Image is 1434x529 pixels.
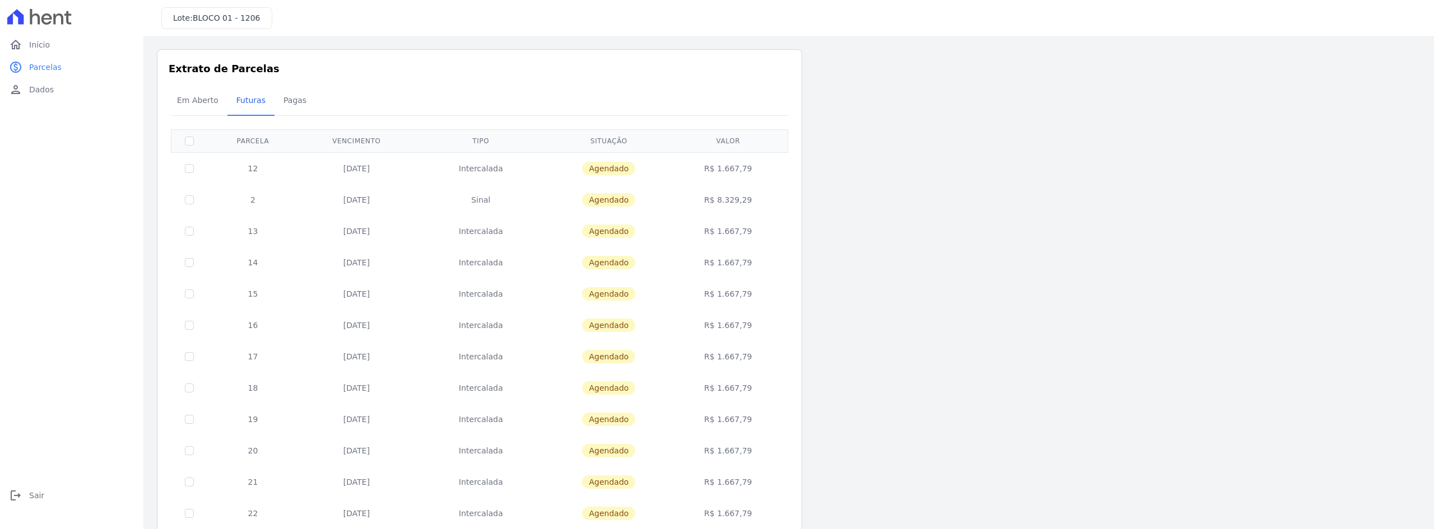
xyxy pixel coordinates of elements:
span: Agendado [582,413,635,426]
td: 2 [207,184,299,216]
a: logoutSair [4,484,139,507]
td: R$ 1.667,79 [671,498,786,529]
i: person [9,83,22,96]
span: Agendado [582,319,635,332]
td: R$ 1.667,79 [671,341,786,372]
i: home [9,38,22,52]
th: Vencimento [299,129,415,152]
td: 13 [207,216,299,247]
th: Tipo [415,129,547,152]
span: Agendado [582,507,635,520]
a: Pagas [274,87,315,116]
th: Valor [671,129,786,152]
i: paid [9,60,22,74]
a: paidParcelas [4,56,139,78]
td: [DATE] [299,247,415,278]
td: 21 [207,466,299,498]
span: Agendado [582,256,635,269]
span: Agendado [582,193,635,207]
h3: Lote: [173,12,260,24]
td: R$ 8.329,29 [671,184,786,216]
td: [DATE] [299,404,415,435]
span: Agendado [582,224,635,238]
td: [DATE] [299,310,415,341]
td: 17 [207,341,299,372]
td: R$ 1.667,79 [671,247,786,278]
td: Intercalada [415,498,547,529]
td: R$ 1.667,79 [671,466,786,498]
span: Em Aberto [170,89,225,111]
span: Pagas [277,89,313,111]
td: [DATE] [299,152,415,184]
td: [DATE] [299,372,415,404]
td: Intercalada [415,466,547,498]
td: 15 [207,278,299,310]
td: 14 [207,247,299,278]
td: [DATE] [299,278,415,310]
span: Futuras [230,89,272,111]
td: 19 [207,404,299,435]
h3: Extrato de Parcelas [169,61,790,76]
a: Em Aberto [168,87,227,116]
td: 22 [207,498,299,529]
td: [DATE] [299,341,415,372]
a: personDados [4,78,139,101]
td: Intercalada [415,247,547,278]
td: [DATE] [299,498,415,529]
span: Início [29,39,50,50]
td: 18 [207,372,299,404]
td: Intercalada [415,435,547,466]
td: [DATE] [299,184,415,216]
span: Agendado [582,444,635,457]
a: homeInício [4,34,139,56]
td: Intercalada [415,278,547,310]
td: Sinal [415,184,547,216]
td: Intercalada [415,341,547,372]
td: R$ 1.667,79 [671,216,786,247]
td: Intercalada [415,216,547,247]
th: Parcela [207,129,299,152]
td: R$ 1.667,79 [671,372,786,404]
i: logout [9,489,22,502]
td: R$ 1.667,79 [671,310,786,341]
td: 16 [207,310,299,341]
span: Parcelas [29,62,62,73]
a: Futuras [227,87,274,116]
td: R$ 1.667,79 [671,435,786,466]
td: Intercalada [415,152,547,184]
td: Intercalada [415,310,547,341]
td: Intercalada [415,404,547,435]
span: Sair [29,490,44,501]
td: 12 [207,152,299,184]
td: R$ 1.667,79 [671,152,786,184]
span: Dados [29,84,54,95]
td: 20 [207,435,299,466]
td: [DATE] [299,435,415,466]
span: Agendado [582,381,635,395]
span: Agendado [582,162,635,175]
td: Intercalada [415,372,547,404]
td: [DATE] [299,216,415,247]
td: [DATE] [299,466,415,498]
span: Agendado [582,350,635,363]
span: BLOCO 01 - 1206 [193,13,260,22]
span: Agendado [582,287,635,301]
span: Agendado [582,475,635,489]
td: R$ 1.667,79 [671,278,786,310]
td: R$ 1.667,79 [671,404,786,435]
th: Situação [547,129,671,152]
